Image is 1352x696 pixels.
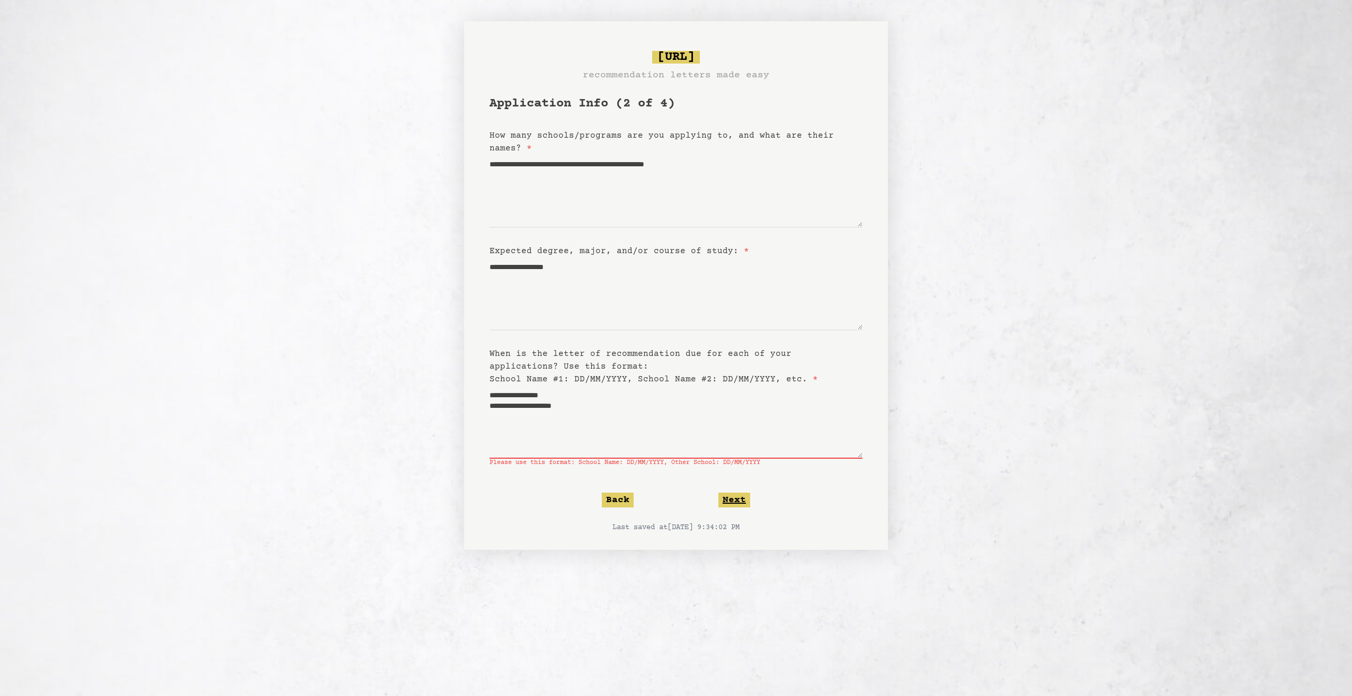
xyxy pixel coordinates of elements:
h3: recommendation letters made easy [583,68,769,83]
label: How many schools/programs are you applying to, and what are their names? [490,131,834,153]
p: Last saved at [DATE] 9:34:02 PM [490,522,862,533]
h1: Application Info (2 of 4) [490,95,862,112]
button: Back [602,493,634,507]
label: When is the letter of recommendation due for each of your applications? Use this format: School N... [490,349,818,384]
label: Expected degree, major, and/or course of study: [490,246,749,256]
button: Next [718,493,750,507]
span: [URL] [652,51,700,64]
span: Please use this format: School Name: DD/MM/YYYY, Other School: DD/MM/YYYY [490,459,862,467]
